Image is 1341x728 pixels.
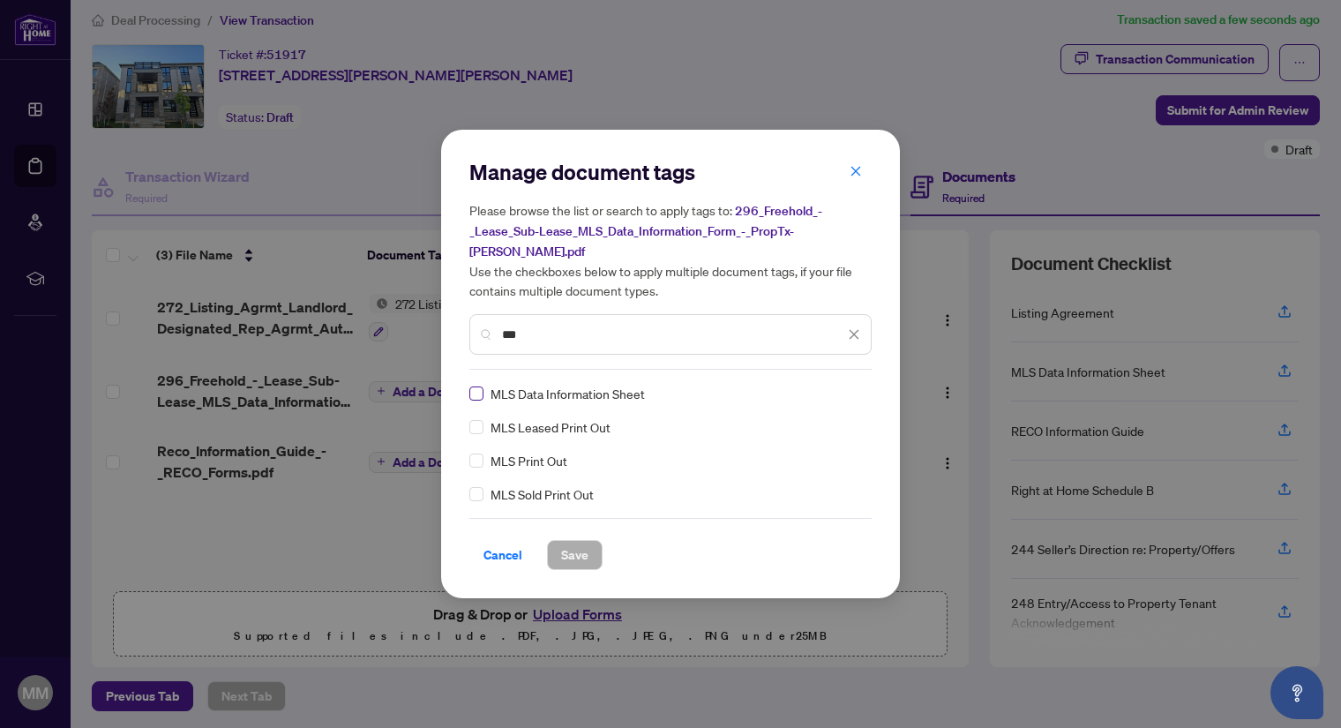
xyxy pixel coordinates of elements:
[491,417,611,437] span: MLS Leased Print Out
[850,165,862,177] span: close
[469,540,536,570] button: Cancel
[1270,666,1323,719] button: Open asap
[483,541,522,569] span: Cancel
[469,200,872,300] h5: Please browse the list or search to apply tags to: Use the checkboxes below to apply multiple doc...
[848,328,860,341] span: close
[491,484,594,504] span: MLS Sold Print Out
[469,158,872,186] h2: Manage document tags
[547,540,603,570] button: Save
[469,203,822,259] span: 296_Freehold_-_Lease_Sub-Lease_MLS_Data_Information_Form_-_PropTx-[PERSON_NAME].pdf
[491,384,645,403] span: MLS Data Information Sheet
[491,451,567,470] span: MLS Print Out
